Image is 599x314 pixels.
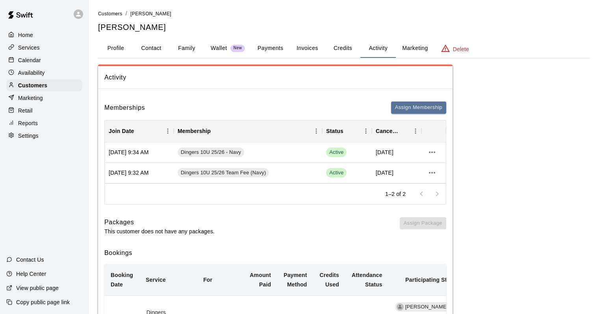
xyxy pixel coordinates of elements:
div: Cancel Date [376,120,399,142]
p: Help Center [16,270,46,278]
span: Activity [104,72,446,83]
p: Delete [453,45,469,53]
button: Sort [343,126,354,137]
div: Status [326,120,343,142]
button: Menu [162,125,174,137]
b: Participating Staff [405,277,454,283]
button: more actions [425,166,439,179]
p: Home [18,31,33,39]
span: Customers [98,11,122,17]
nav: breadcrumb [98,9,590,18]
span: Active [326,148,347,157]
button: Menu [360,125,372,137]
a: Services [6,42,82,54]
span: Active [326,169,347,177]
div: Membership [174,120,322,142]
div: Join Date [109,120,134,142]
a: Reports [6,117,82,129]
a: Dingers 10U 25/26 - Navy [178,148,247,157]
a: Customers [98,10,122,17]
b: Amount Paid [250,272,271,288]
p: Retail [18,107,33,115]
button: Credits [325,39,360,58]
a: Retail [6,105,82,116]
button: Menu [410,125,421,137]
div: Status [322,120,372,142]
span: [PERSON_NAME] [130,11,171,17]
button: Assign Membership [391,102,446,114]
b: Booking Date [111,272,133,288]
a: Customers [6,79,82,91]
p: Customers [18,81,47,89]
h6: Memberships [104,103,145,113]
span: Dingers 10U 25/26 Team Fee (Navy) [178,169,269,177]
button: more actions [425,146,439,159]
p: This customer does not have any packages. [104,227,215,235]
p: Settings [18,132,39,140]
button: Payments [251,39,289,58]
div: Join Date [105,120,174,142]
h6: Bookings [104,248,446,258]
b: Credits Used [320,272,339,288]
button: Sort [211,126,222,137]
p: Availability [18,69,45,77]
span: [DATE] [376,148,393,156]
button: Profile [98,39,134,58]
div: [DATE] 9:32 AM [105,163,174,183]
a: Dingers 10U 25/26 Team Fee (Navy) [178,168,272,177]
span: [DATE] [376,169,393,177]
div: Cancel Date [372,120,421,142]
a: Marketing [6,92,82,104]
span: You don't have any packages [400,217,446,235]
p: Services [18,44,40,52]
div: [PERSON_NAME] [395,302,451,312]
button: Invoices [289,39,325,58]
p: 1–2 of 2 [385,190,406,198]
b: Attendance Status [352,272,382,288]
div: [DATE] 9:34 AM [105,142,174,163]
div: basic tabs example [98,39,590,58]
span: Active [326,149,347,156]
button: Sort [134,126,145,137]
b: Service [146,277,166,283]
span: Active [326,168,347,177]
b: Payment Method [284,272,307,288]
p: Marketing [18,94,43,102]
a: Settings [6,130,82,142]
p: Reports [18,119,38,127]
button: Family [169,39,204,58]
a: Calendar [6,54,82,66]
p: Calendar [18,56,41,64]
a: Availability [6,67,82,79]
button: Menu [310,125,322,137]
button: Sort [399,126,410,137]
div: Matthew Jones [397,303,404,310]
p: Copy public page link [16,298,70,306]
button: Contact [134,39,169,58]
div: Membership [178,120,211,142]
span: Dingers 10U 25/26 - Navy [178,149,244,156]
span: [PERSON_NAME] [402,303,451,311]
button: Marketing [396,39,434,58]
button: Activity [360,39,396,58]
b: For [203,277,212,283]
h5: [PERSON_NAME] [98,22,590,33]
span: New [230,46,245,51]
p: Wallet [211,44,227,52]
li: / [126,9,127,18]
a: Home [6,29,82,41]
p: View public page [16,284,59,292]
p: Contact Us [16,256,44,264]
h6: Packages [104,217,215,227]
